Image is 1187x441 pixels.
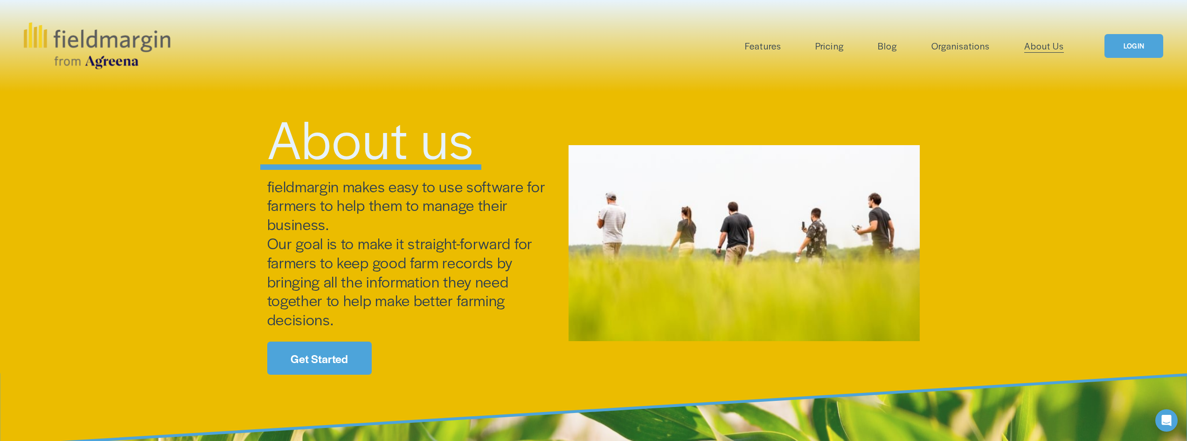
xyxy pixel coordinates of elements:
[267,342,372,375] a: Get Started
[931,38,990,54] a: Organisations
[24,22,170,69] img: fieldmargin.com
[745,38,781,54] a: folder dropdown
[267,100,474,175] span: About us
[815,38,843,54] a: Pricing
[267,175,549,330] span: fieldmargin makes easy to use software for farmers to help them to manage their business. Our goa...
[878,38,897,54] a: Blog
[1024,38,1064,54] a: About Us
[1155,409,1178,432] div: Open Intercom Messenger
[1104,34,1163,58] a: LOGIN
[745,39,781,53] span: Features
